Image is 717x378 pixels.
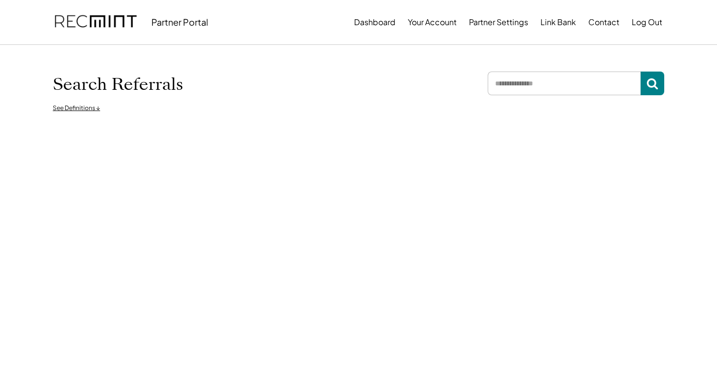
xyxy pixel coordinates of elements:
[632,12,662,32] button: Log Out
[588,12,619,32] button: Contact
[55,5,137,39] img: recmint-logotype%403x.png
[53,74,183,95] h1: Search Referrals
[53,104,100,113] div: See Definitions ↓
[354,12,395,32] button: Dashboard
[151,16,208,28] div: Partner Portal
[469,12,528,32] button: Partner Settings
[540,12,576,32] button: Link Bank
[408,12,457,32] button: Your Account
